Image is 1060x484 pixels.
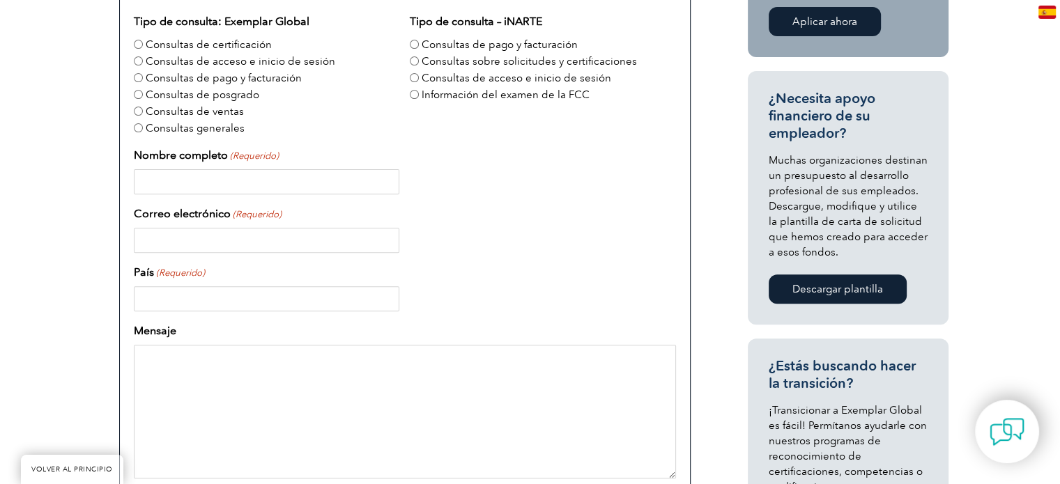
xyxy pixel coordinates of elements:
font: (Requerido) [230,150,279,161]
font: ¿Necesita apoyo financiero de su empleador? [769,90,875,141]
font: Consultas de acceso e inicio de sesión [146,55,335,68]
font: (Requerido) [233,209,282,219]
font: Descargar plantilla [792,283,883,295]
font: Consultas generales [146,122,245,134]
font: Aplicar ahora [792,15,857,28]
font: Consultas sobre solicitudes y certificaciones [422,55,637,68]
a: VOLVER AL PRINCIPIO [21,455,123,484]
font: Correo electrónico [134,207,231,220]
a: Aplicar ahora [769,7,881,36]
font: Consultas de acceso e inicio de sesión [422,72,611,84]
a: Descargar plantilla [769,274,907,304]
font: Tipo de consulta: Exemplar Global [134,15,309,28]
font: Información del examen de la FCC [422,88,590,101]
font: Tipo de consulta – iNARTE [410,15,542,28]
font: (Requerido) [156,267,205,278]
font: Muchas organizaciones destinan un presupuesto al desarrollo profesional de sus empleados. Descarg... [769,154,928,258]
font: ¿Estás buscando hacer la transición? [769,357,916,391]
font: Consultas de posgrado [146,88,259,101]
img: contact-chat.png [990,414,1024,449]
font: País [134,265,154,279]
font: Consultas de certificación [146,38,272,51]
img: es [1038,6,1056,19]
font: Consultas de pago y facturación [146,72,302,84]
font: Mensaje [134,324,176,337]
font: Consultas de ventas [146,105,244,118]
font: VOLVER AL PRINCIPIO [31,465,113,474]
font: Nombre completo [134,148,228,162]
font: Consultas de pago y facturación [422,38,578,51]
